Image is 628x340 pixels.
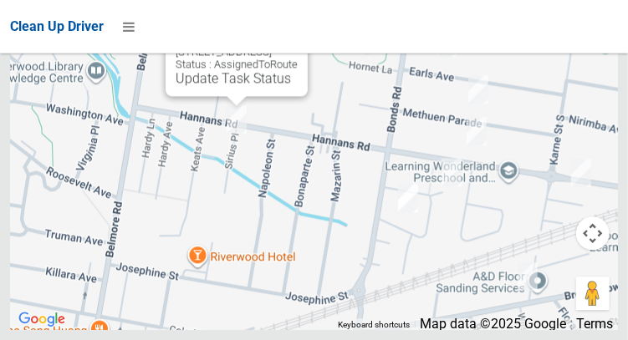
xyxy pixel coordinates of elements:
[10,14,104,39] a: Clean Up Driver
[576,277,610,310] button: Drag Pegman onto the map to open Street View
[564,152,598,194] div: 85-91 Hannans Road, NARWEE NSW 2209<br>Status : AssignedToRoute<br><a href="/driver/booking/46508...
[576,216,610,250] button: Map camera controls
[462,69,495,110] div: 25 Methuen Parade, RIVERWOOD NSW 2210<br>Status : AssignedToRoute<br><a href="/driver/booking/479...
[420,316,566,332] span: Map data ©2025 Google
[10,18,104,34] span: Clean Up Driver
[220,99,253,140] div: 1A Sirius Place, RIVERWOOD NSW 2210<br>Status : AssignedToRoute<br><a href="/driver/booking/48280...
[435,151,468,193] div: 14-20 Iluka Street, RIVERWOOD NSW 2210<br>Status : AssignedToRoute<br><a href="/driver/booking/42...
[14,308,69,330] a: Click to see this area on Google Maps
[511,256,544,297] div: 2 Yardley Avenue, NARWEE NSW 2209<br>Status : AssignedToRoute<br><a href="/driver/booking/483683/...
[391,177,425,219] div: 19-25 Iluka Street, RIVERWOOD NSW 2210<br>Status : AssignedToRoute<br><a href="/driver/booking/42...
[460,110,493,152] div: 88 Hannans Road, RIVERWOOD NSW 2210<br>Status : AssignedToRoute<br><a href="/driver/booking/48320...
[14,308,69,330] img: Google
[176,45,298,86] div: [STREET_ADDRESS] Status : AssignedToRoute
[576,316,613,332] a: Terms (opens in new tab)
[338,319,410,331] button: Keyboard shortcuts
[176,70,291,86] a: Update Task Status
